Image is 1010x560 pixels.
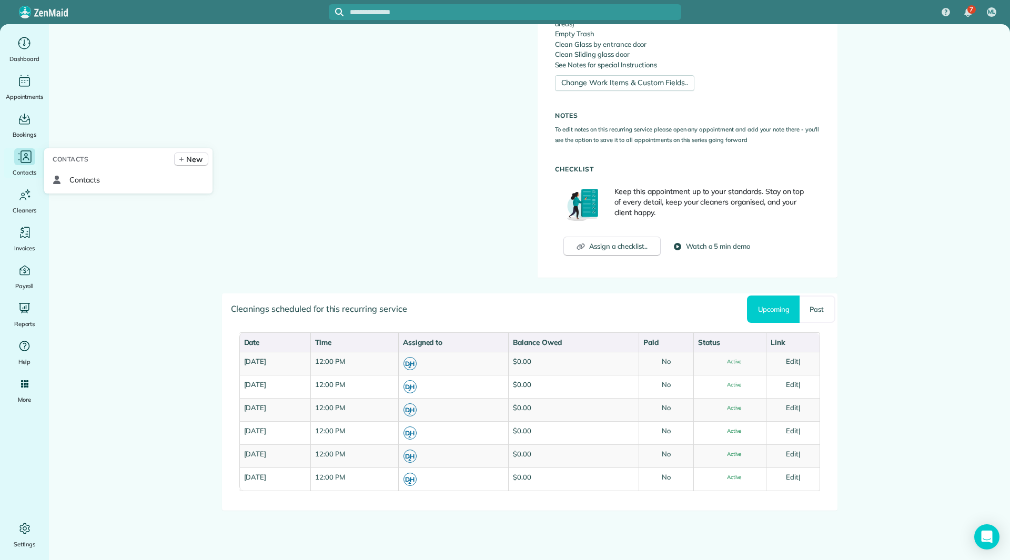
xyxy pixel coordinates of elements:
[786,357,799,365] a: Edit
[310,467,398,491] td: 12:00 PM
[48,170,208,189] a: Contacts
[239,352,310,375] td: [DATE]
[403,403,417,416] span: DH
[335,8,344,16] svg: Focus search
[639,444,693,467] td: No
[13,129,37,140] span: Bookings
[766,352,820,375] td: |
[310,352,398,375] td: 12:00 PM
[14,539,36,549] span: Settings
[404,385,416,395] small: 2
[766,444,820,467] td: |
[639,352,693,375] td: No
[555,49,680,60] li: Clean Sliding glass door
[4,186,45,216] a: Cleaners
[404,454,416,464] small: 2
[555,126,819,144] small: To edit notes on this recurring service please open any appointment and add your note there - you...
[174,152,208,166] a: New
[508,467,639,491] td: $0.00
[974,524,999,549] div: Open Intercom Messenger
[555,75,695,91] a: Change Work Items & Custom Fields..
[403,473,417,486] span: DH
[673,241,750,252] button: Watch a 5 min demo
[508,398,639,421] td: $0.00
[719,475,742,480] span: Active
[53,154,88,165] span: Contacts
[513,337,634,348] div: Balance Owed
[698,337,762,348] div: Status
[329,8,344,16] button: Focus search
[747,296,800,323] a: Upcoming
[786,450,799,458] a: Edit
[4,262,45,291] a: Payroll
[310,444,398,467] td: 12:00 PM
[239,421,310,444] td: [DATE]
[771,337,815,348] div: Link
[4,338,45,367] a: Help
[786,403,799,412] a: Edit
[404,362,416,372] small: 2
[310,375,398,398] td: 12:00 PM
[404,431,416,441] small: 2
[4,224,45,253] a: Invoices
[15,281,34,291] span: Payroll
[508,444,639,467] td: $0.00
[639,421,693,444] td: No
[9,54,39,64] span: Dashboard
[766,421,820,444] td: |
[4,520,45,549] a: Settings
[555,39,680,50] li: Clean Glass by entrance door
[404,408,416,418] small: 2
[310,398,398,421] td: 12:00 PM
[403,450,417,463] span: DH
[186,154,203,165] span: New
[4,300,45,329] a: Reports
[969,5,973,14] span: 7
[563,237,661,257] button: Assign a checklist..
[403,380,417,393] span: DH
[239,467,310,491] td: [DATE]
[404,477,416,487] small: 2
[786,473,799,481] a: Edit
[18,357,31,367] span: Help
[315,337,394,348] div: Time
[223,294,837,323] div: Cleanings scheduled for this recurring service
[589,241,648,252] span: Assign a checklist..
[988,8,996,16] span: ML
[508,352,639,375] td: $0.00
[403,357,417,370] span: DH
[555,112,820,119] h5: Notes
[766,375,820,398] td: |
[244,337,306,348] div: Date
[786,380,799,389] a: Edit
[6,91,44,102] span: Appointments
[4,148,45,178] a: Contacts
[719,405,742,411] span: Active
[639,398,693,421] td: No
[69,175,100,185] span: Contacts
[643,337,689,348] div: Paid
[239,375,310,398] td: [DATE]
[4,110,45,140] a: Bookings
[310,421,398,444] td: 12:00 PM
[766,398,820,421] td: |
[14,319,35,329] span: Reports
[719,382,742,388] span: Active
[555,29,680,39] li: Empty Trash
[4,73,45,102] a: Appointments
[555,166,820,172] h5: Checklist
[13,167,36,178] span: Contacts
[719,429,742,434] span: Active
[800,296,835,323] a: Past
[555,60,680,70] li: See Notes for special Instructions
[14,243,35,253] span: Invoices
[508,421,639,444] td: $0.00
[18,394,31,405] span: More
[403,426,417,440] span: DH
[786,426,799,435] a: Edit
[403,337,504,348] div: Assigned to
[639,467,693,491] td: No
[957,1,979,24] div: 7 unread notifications
[686,241,750,252] span: Watch a 5 min demo
[639,375,693,398] td: No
